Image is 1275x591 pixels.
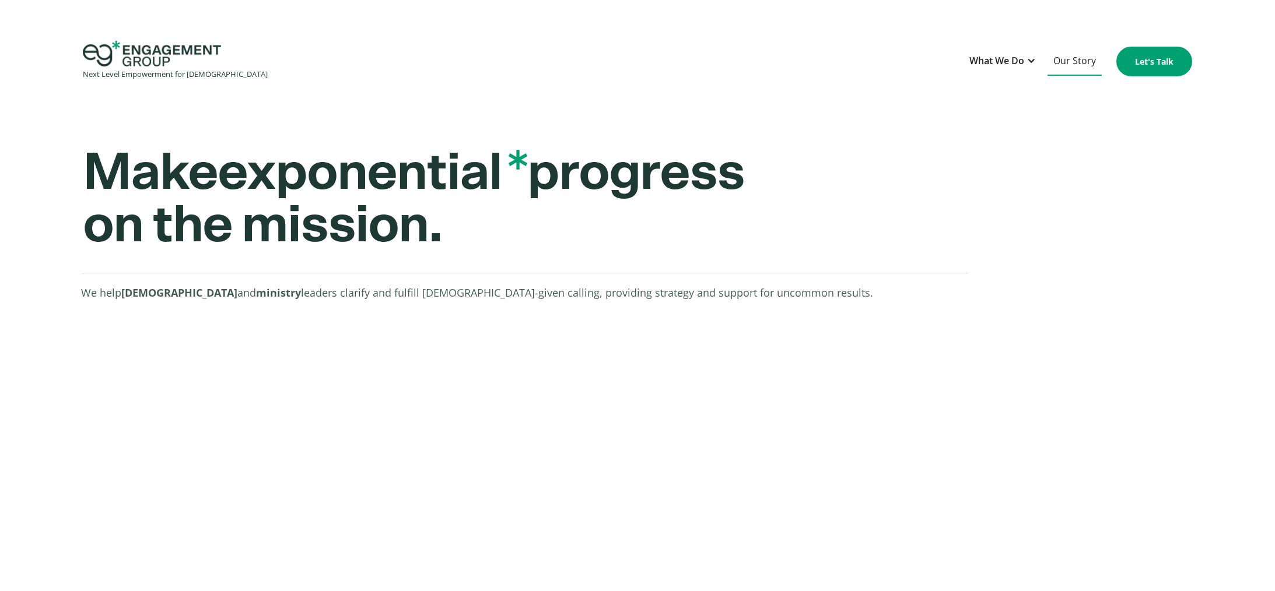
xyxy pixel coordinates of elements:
[969,53,1024,69] div: What We Do
[256,286,301,300] strong: ministry
[1048,47,1102,76] a: Our Story
[964,47,1042,76] div: What We Do
[81,285,968,301] p: We help and leaders clarify and fulfill [DEMOGRAPHIC_DATA]-given calling, providing strategy and ...
[83,66,268,82] div: Next Level Empowerment for [DEMOGRAPHIC_DATA]
[218,147,527,199] span: exponential
[83,147,744,252] strong: Make progress on the mission.
[83,41,268,82] a: home
[83,41,221,66] img: Engagement Group Logo Icon
[1116,47,1192,76] a: Let's Talk
[121,286,237,300] strong: [DEMOGRAPHIC_DATA]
